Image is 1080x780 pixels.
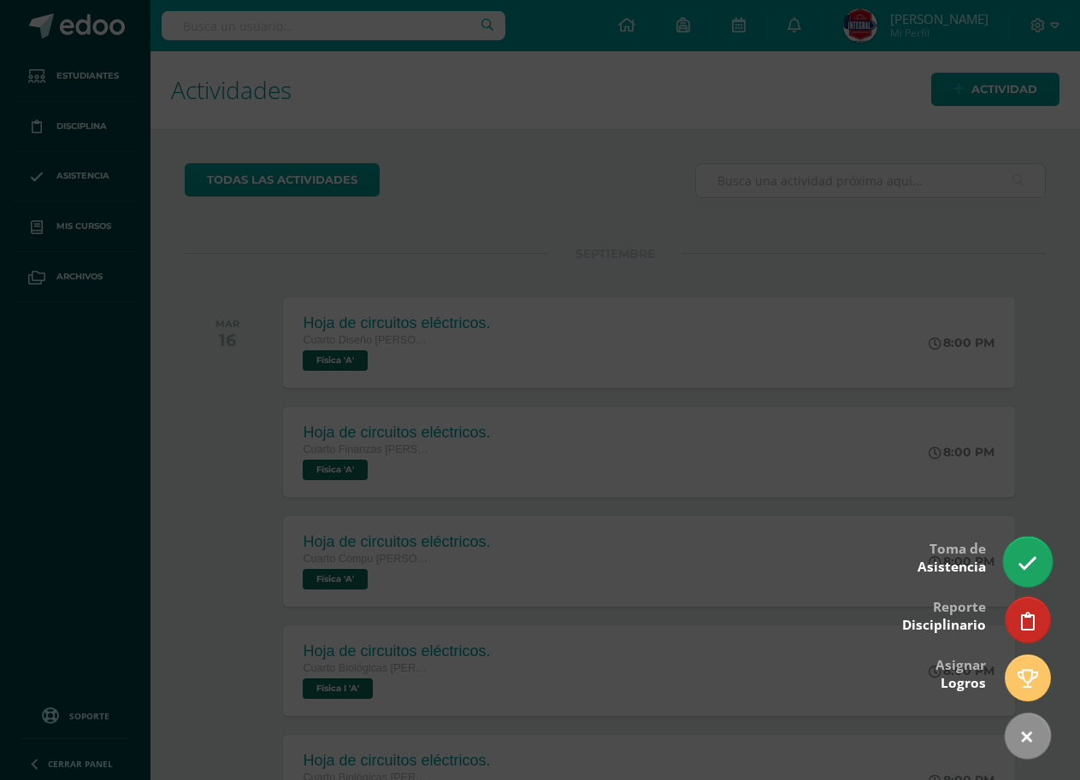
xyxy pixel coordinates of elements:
span: Logros [941,674,986,692]
span: Disciplinario [902,616,986,634]
span: Asistencia [918,558,986,576]
div: Asignar [935,645,986,701]
div: Toma de [918,529,986,584]
div: Reporte [902,587,986,642]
